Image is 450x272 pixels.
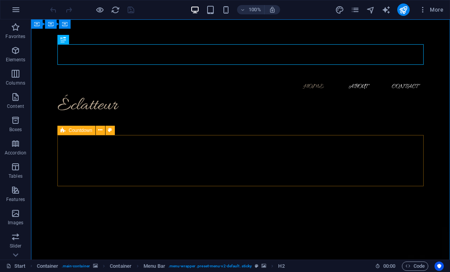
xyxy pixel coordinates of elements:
[10,243,22,249] p: Slider
[95,5,104,14] button: Click here to leave preview mode and continue editing
[8,220,24,226] p: Images
[269,6,276,13] i: On resize automatically adjust zoom level to fit chosen device.
[255,264,258,268] i: This element is a customizable preset
[405,262,425,271] span: Code
[399,5,408,14] i: Publish
[93,264,98,268] i: This element contains a background
[261,264,266,268] i: This element contains a background
[397,3,410,16] button: publish
[168,262,252,271] span: . menu-wrapper .preset-menu-v2-default .sticky
[5,150,26,156] p: Accordion
[382,5,391,14] button: text_generator
[37,262,285,271] nav: breadcrumb
[111,5,120,14] i: Reload page
[249,5,261,14] h6: 100%
[419,6,443,14] span: More
[389,263,390,269] span: :
[402,262,428,271] button: Code
[111,5,120,14] button: reload
[383,262,395,271] span: 00 00
[6,80,25,86] p: Columns
[366,5,375,14] i: Navigator
[69,128,92,133] span: Countdown
[366,5,376,14] button: navigator
[416,3,447,16] button: More
[6,196,25,203] p: Features
[434,262,444,271] button: Usercentrics
[9,173,22,179] p: Tables
[351,5,360,14] button: pages
[144,262,165,271] span: Click to select. Double-click to edit
[37,262,59,271] span: Click to select. Double-click to edit
[6,57,26,63] p: Elements
[278,262,284,271] span: Click to select. Double-click to edit
[62,262,90,271] span: . main-container
[110,262,132,271] span: Click to select. Double-click to edit
[7,103,24,109] p: Content
[382,5,391,14] i: AI Writer
[5,33,25,40] p: Favorites
[237,5,265,14] button: 100%
[335,5,344,14] button: design
[9,126,22,133] p: Boxes
[6,262,26,271] a: Click to cancel selection. Double-click to open Pages
[335,5,344,14] i: Design (Ctrl+Alt+Y)
[375,262,396,271] h6: Session time
[351,5,360,14] i: Pages (Ctrl+Alt+S)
